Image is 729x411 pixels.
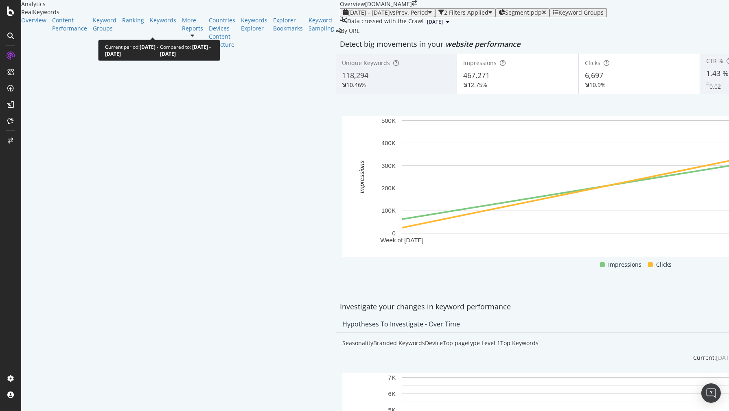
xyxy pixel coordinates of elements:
[380,237,423,244] text: Week of [DATE]
[706,83,709,85] img: Equal
[182,16,203,33] a: More Reports
[348,9,390,16] span: [DATE] - [DATE]
[209,24,235,33] a: Devices
[701,383,721,403] div: Open Intercom Messenger
[445,39,520,49] span: website performance
[558,9,604,16] div: Keyword Groups
[358,160,365,193] text: Impressions
[589,81,606,89] div: 10.9%
[444,9,488,16] div: 2 Filters Applied
[209,16,235,24] a: Countries
[209,41,235,49] a: Structure
[381,139,396,146] text: 400K
[495,8,549,17] button: Segment:pdp
[425,339,443,347] div: Device
[388,374,396,381] text: 7K
[388,390,396,397] text: 6K
[341,27,359,35] span: By URL
[693,354,716,362] div: Current:
[347,17,424,27] div: Data crossed with the Crawl
[342,70,368,80] span: 118,294
[505,9,542,16] span: Segment: pdp
[709,83,721,91] div: 0.02
[468,81,487,89] div: 12.75%
[390,9,428,16] span: vs Prev. Period
[342,339,373,347] div: Seasonality
[381,207,396,214] text: 100K
[122,16,144,24] a: Ranking
[21,16,46,24] a: Overview
[500,339,539,347] div: Top Keywords
[381,162,396,169] text: 300K
[585,70,603,80] span: 6,697
[105,43,160,57] div: Current period:
[427,18,443,26] span: 2025 Sep. 6th
[706,57,723,65] span: CTR %
[373,339,425,347] div: Branded Keywords
[336,27,359,35] div: legacy label
[656,260,672,270] span: Clicks
[309,16,334,33] a: Keyword Sampling
[585,59,600,67] span: Clicks
[93,16,116,33] a: Keyword Groups
[424,17,453,27] button: [DATE]
[340,8,435,17] button: [DATE] - [DATE]vsPrev. Period
[342,320,460,328] div: Hypotheses to Investigate - Over Time
[241,16,267,33] a: Keywords Explorer
[273,16,303,33] a: Explorer Bookmarks
[105,43,158,57] b: [DATE] - [DATE]
[463,59,497,67] span: Impressions
[342,59,390,67] span: Unique Keywords
[463,70,490,80] span: 467,271
[381,185,396,191] text: 200K
[52,16,87,33] a: Content Performance
[160,43,211,57] b: [DATE] - [DATE]
[21,8,340,16] div: RealKeywords
[392,230,396,237] text: 0
[608,260,641,270] span: Impressions
[381,117,396,124] text: 500K
[443,339,500,347] div: Top pagetype Level 1
[549,8,607,17] button: Keyword Groups
[346,81,366,89] div: 10.46%
[209,33,235,41] a: Content
[160,43,213,57] div: Compared to:
[435,8,495,17] button: 2 Filters Applied
[150,16,176,24] a: Keywords
[706,68,729,78] span: 1.43 %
